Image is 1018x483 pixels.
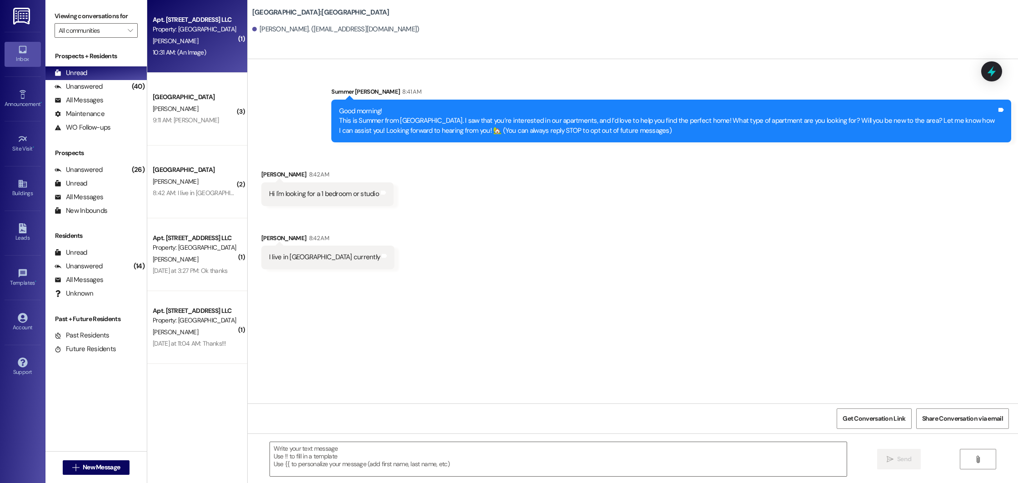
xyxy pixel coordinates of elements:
div: [GEOGRAPHIC_DATA] [153,92,237,102]
div: All Messages [55,275,103,285]
a: Support [5,355,41,379]
button: Get Conversation Link [837,408,911,429]
div: Future Residents [55,344,116,354]
label: Viewing conversations for [55,9,138,23]
div: [GEOGRAPHIC_DATA] [153,165,237,175]
div: Prospects + Residents [45,51,147,61]
i:  [72,464,79,471]
div: [PERSON_NAME]. ([EMAIL_ADDRESS][DOMAIN_NAME]) [252,25,419,34]
div: 10:31 AM: (An Image) [153,48,206,56]
button: Share Conversation via email [916,408,1009,429]
div: (40) [130,80,147,94]
span: Share Conversation via email [922,414,1003,423]
div: Past Residents [55,331,110,340]
a: Account [5,310,41,335]
div: Unread [55,68,87,78]
div: [PERSON_NAME] [261,170,394,182]
a: Templates • [5,266,41,290]
div: Unanswered [55,82,103,91]
div: (26) [130,163,147,177]
b: [GEOGRAPHIC_DATA]: [GEOGRAPHIC_DATA] [252,8,389,17]
div: Past + Future Residents [45,314,147,324]
a: Leads [5,221,41,245]
div: [DATE] at 11:04 AM: Thanks!!! [153,339,226,347]
div: Unknown [55,289,93,298]
span: [PERSON_NAME] [153,328,198,336]
div: All Messages [55,96,103,105]
div: I live in [GEOGRAPHIC_DATA] currently [269,252,380,262]
div: Prospects [45,148,147,158]
i:  [974,456,981,463]
div: 8:42 AM [307,170,329,179]
a: Inbox [5,42,41,66]
i:  [128,27,133,34]
span: Get Conversation Link [843,414,905,423]
div: [DATE] at 3:27 PM: Ok thanks [153,267,227,275]
div: WO Follow-ups [55,123,110,132]
input: All communities [59,23,123,38]
span: [PERSON_NAME] [153,255,198,263]
div: Hi I'm looking for a 1 bedroom or studio [269,189,379,199]
span: • [40,100,42,106]
div: Unread [55,179,87,188]
a: Buildings [5,176,41,201]
button: Send [877,449,921,469]
a: Site Visit • [5,131,41,156]
span: [PERSON_NAME] [153,177,198,186]
div: Residents [45,231,147,241]
div: Maintenance [55,109,105,119]
span: [PERSON_NAME] [153,105,198,113]
div: 8:41 AM [400,87,421,96]
div: 8:42 AM [307,233,329,243]
span: New Message [83,463,120,472]
div: [PERSON_NAME] [261,233,394,246]
span: Send [897,454,911,464]
div: Unread [55,248,87,257]
div: Apt. [STREET_ADDRESS] LLC [153,306,237,316]
i:  [887,456,893,463]
div: Summer [PERSON_NAME] [331,87,1011,100]
div: Apt. [STREET_ADDRESS] LLC [153,15,237,25]
span: • [33,144,34,151]
div: Unanswered [55,262,103,271]
span: [PERSON_NAME] [153,37,198,45]
div: Property: [GEOGRAPHIC_DATA] [153,25,237,34]
div: Apt. [STREET_ADDRESS] LLC [153,233,237,243]
div: 9:11 AM: [PERSON_NAME] [153,116,219,124]
div: All Messages [55,192,103,202]
div: (14) [131,259,147,273]
div: Good morning! This is Summer from [GEOGRAPHIC_DATA]. I saw that you’re interested in our apartmen... [339,106,997,136]
img: ResiDesk Logo [13,8,32,25]
div: Property: [GEOGRAPHIC_DATA] [153,243,237,252]
div: 8:42 AM: I live in [GEOGRAPHIC_DATA] currently [153,189,279,197]
button: New Message [63,460,130,475]
div: Unanswered [55,165,103,175]
div: New Inbounds [55,206,107,216]
span: • [35,278,36,285]
div: Property: [GEOGRAPHIC_DATA] [153,316,237,325]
